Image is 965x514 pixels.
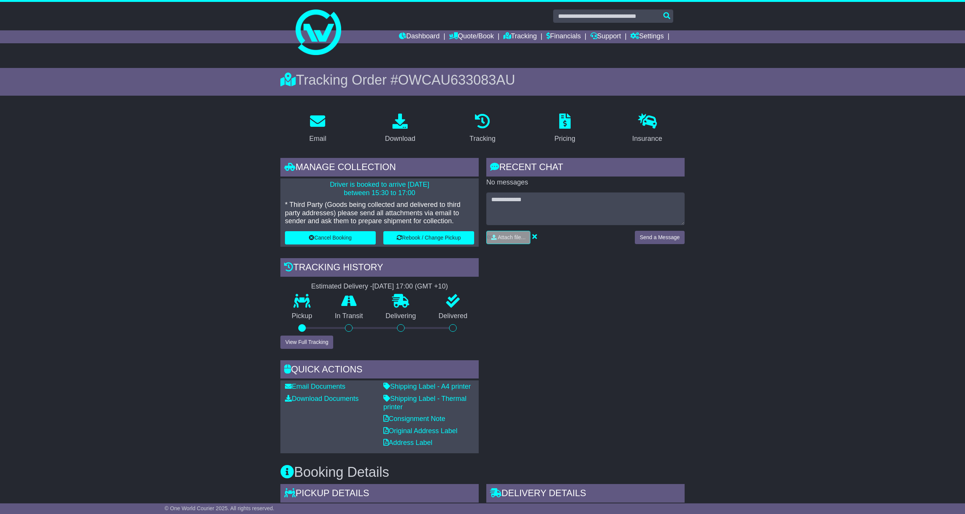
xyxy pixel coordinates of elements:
div: Download [385,134,415,144]
a: Financials [546,30,581,43]
a: Tracking [465,111,500,147]
a: Download Documents [285,395,359,402]
a: Consignment Note [383,415,445,423]
div: Estimated Delivery - [280,282,479,291]
a: Settings [630,30,664,43]
div: Insurance [632,134,662,144]
a: Quote/Book [449,30,494,43]
a: Pricing [549,111,580,147]
button: Rebook / Change Pickup [383,231,474,244]
p: Pickup [280,312,324,320]
div: Manage collection [280,158,479,178]
a: Email [304,111,331,147]
h3: Booking Details [280,465,685,480]
a: Dashboard [399,30,440,43]
div: Tracking Order # [280,72,685,88]
button: Cancel Booking [285,231,376,244]
a: Insurance [627,111,667,147]
a: Support [590,30,621,43]
a: Shipping Label - Thermal printer [383,395,467,411]
span: OWCAU633083AU [398,72,515,88]
p: In Transit [324,312,375,320]
div: Pickup Details [280,484,479,505]
p: Delivering [374,312,427,320]
a: Shipping Label - A4 printer [383,383,471,390]
button: Send a Message [635,231,685,244]
a: Original Address Label [383,427,457,435]
span: © One World Courier 2025. All rights reserved. [165,505,274,511]
button: View Full Tracking [280,336,333,349]
div: RECENT CHAT [486,158,685,178]
p: Driver is booked to arrive [DATE] between 15:30 to 17:00 [285,181,474,197]
div: Delivery Details [486,484,685,505]
div: Tracking [470,134,495,144]
div: Email [309,134,326,144]
a: Address Label [383,439,432,446]
p: * Third Party (Goods being collected and delivered to third party addresses) please send all atta... [285,201,474,225]
div: Pricing [554,134,575,144]
div: Quick Actions [280,360,479,381]
p: No messages [486,178,685,187]
a: Email Documents [285,383,345,390]
a: Tracking [503,30,537,43]
p: Delivered [427,312,479,320]
div: [DATE] 17:00 (GMT +10) [372,282,448,291]
a: Download [380,111,420,147]
div: Tracking history [280,258,479,279]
